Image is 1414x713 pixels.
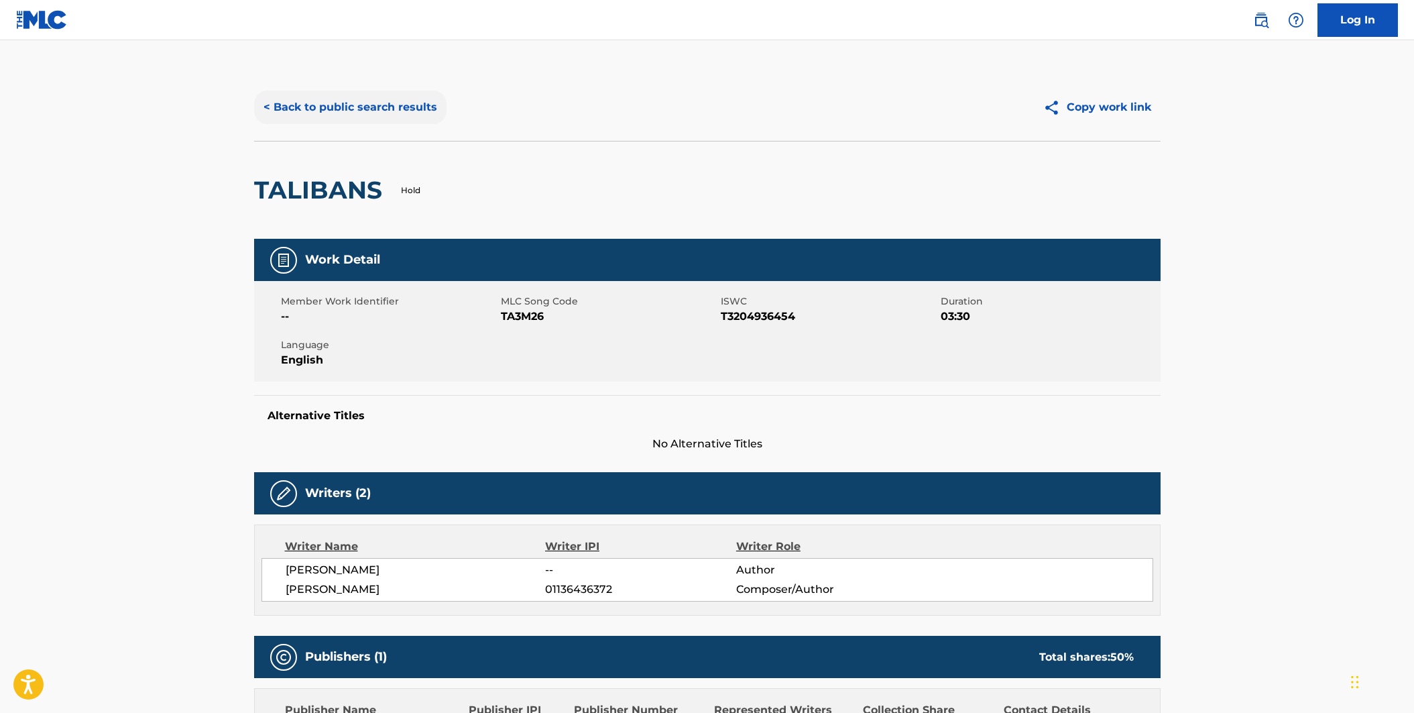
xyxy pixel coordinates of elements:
h2: TALIBANS [254,175,389,205]
span: -- [281,309,497,325]
span: 50 % [1110,651,1134,663]
img: MLC Logo [16,10,68,30]
img: Writers [276,486,292,502]
div: Help [1283,7,1309,34]
div: Drag [1351,662,1359,702]
span: TA3M26 [501,309,717,325]
span: No Alternative Titles [254,436,1161,452]
span: -- [545,562,735,578]
span: [PERSON_NAME] [286,582,546,598]
span: Composer/Author [736,582,910,598]
span: Member Work Identifier [281,294,497,309]
span: Language [281,338,497,352]
h5: Work Detail [305,252,380,268]
span: 03:30 [941,309,1157,325]
h5: Publishers (1) [305,649,387,665]
span: [PERSON_NAME] [286,562,546,578]
span: 01136436372 [545,582,735,598]
span: ISWC [721,294,937,309]
iframe: Chat Widget [1347,649,1414,713]
img: Work Detail [276,252,292,268]
span: English [281,352,497,368]
a: Log In [1317,3,1398,37]
span: Duration [941,294,1157,309]
h5: Writers (2) [305,486,371,501]
img: Copy work link [1043,99,1067,116]
h5: Alternative Titles [268,409,1147,423]
span: T3204936454 [721,309,937,325]
div: Writer IPI [545,539,736,555]
img: help [1288,12,1304,28]
button: Copy work link [1034,91,1161,124]
button: < Back to public search results [254,91,447,124]
div: Total shares: [1039,649,1134,665]
div: Writer Role [736,539,910,555]
img: search [1253,12,1269,28]
span: MLC Song Code [501,294,717,309]
p: Hold [401,184,420,197]
span: Author [736,562,910,578]
img: Publishers [276,649,292,665]
div: Writer Name [285,539,546,555]
a: Public Search [1248,7,1275,34]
